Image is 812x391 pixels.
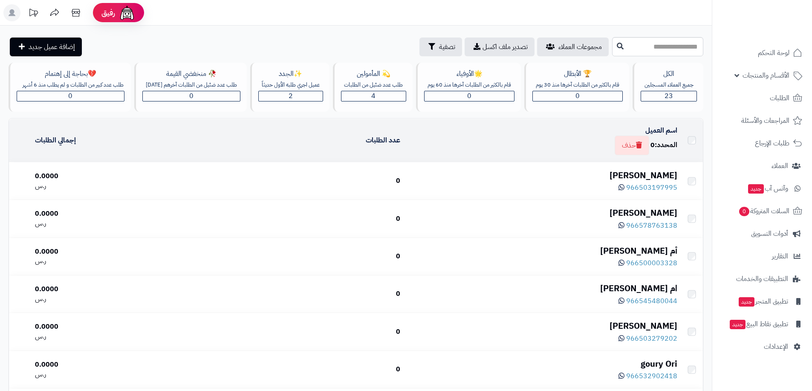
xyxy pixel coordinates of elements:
span: 0 [68,91,72,101]
div: [PERSON_NAME] [407,207,677,219]
span: تصدير ملف اكسل [483,42,528,52]
span: الإعدادات [764,341,788,353]
div: المحدد: [650,140,677,150]
div: جميع العملاء المسجلين [641,81,697,89]
span: أدوات التسويق [751,228,788,240]
a: وآتس آبجديد [717,178,807,199]
span: 0 [650,140,655,150]
div: طلب عدد كبير من الطلبات و لم يطلب منذ 6 أشهر [22,81,124,89]
a: السلات المتروكة0 [717,201,807,221]
a: 966503279202 [618,333,677,344]
a: 💔بحاجة إلى إهتمامطلب عدد كبير من الطلبات و لم يطلب منذ 6 أشهر0 [7,63,133,112]
a: 966503197995 [618,182,677,193]
span: مجموعات العملاء [558,42,602,52]
span: 966503279202 [626,333,677,344]
div: ام [PERSON_NAME] [407,282,677,295]
a: تحديثات المنصة [23,4,44,23]
div: 🥀 منخفضي القيمة [142,69,240,79]
div: ر.س [35,181,185,191]
span: التطبيقات والخدمات [736,273,788,285]
span: 0 [739,207,749,216]
a: لوحة التحكم [717,43,807,63]
span: الأقسام والمنتجات [743,70,789,81]
span: 4 [371,91,376,101]
span: 0 [189,91,194,101]
a: تصدير ملف اكسل [465,38,535,56]
span: 966545480044 [626,296,677,306]
a: 🏆 الأبطالقام بالكثير من الطلبات آخرها منذ 30 يوم0 [523,63,631,112]
span: جديد [730,320,746,329]
span: تصفية [439,42,455,52]
div: طلب عدد ضئيل من الطلبات [341,81,407,89]
a: التقارير [717,246,807,266]
button: حذف [615,136,649,155]
div: ر.س [35,219,185,229]
div: 0.0000 [35,171,185,181]
div: ر.س [35,332,185,342]
div: قام بالكثير من الطلبات آخرها منذ 30 يوم [532,81,623,89]
div: قام بالكثير من الطلبات آخرها منذ 60 يوم [424,81,514,89]
div: 0.0000 [35,284,185,294]
span: وآتس آب [747,182,788,194]
span: المراجعات والأسئلة [741,115,789,127]
div: طلب عدد ضئيل من الطلبات آخرهم [DATE] [142,81,240,89]
img: logo-2.png [754,24,804,42]
div: 0 [192,365,400,374]
div: 0.0000 [35,209,185,219]
div: 0 [192,176,400,186]
span: 0 [575,91,580,101]
span: الطلبات [770,92,789,104]
span: التقارير [772,250,788,262]
div: 0 [192,214,400,224]
span: تطبيق نقاط البيع [729,318,788,330]
span: 2 [289,91,293,101]
div: goury Ori [407,358,677,370]
div: 0 [192,289,400,299]
a: إضافة عميل جديد [10,38,82,56]
div: الكل [641,69,697,79]
a: الكلجميع العملاء المسجلين23 [631,63,705,112]
a: 966545480044 [618,296,677,306]
div: 0 [192,252,400,261]
span: 966500003328 [626,258,677,268]
span: 23 [665,91,673,101]
span: تطبيق المتجر [738,295,788,307]
a: إجمالي الطلبات [35,135,76,145]
span: طلبات الإرجاع [755,137,789,149]
span: 966503197995 [626,182,677,193]
span: لوحة التحكم [758,47,789,59]
a: 🌟الأوفياءقام بالكثير من الطلبات آخرها منذ 60 يوم0 [414,63,523,112]
div: ر.س [35,370,185,379]
a: تطبيق نقاط البيعجديد [717,314,807,334]
a: تطبيق المتجرجديد [717,291,807,312]
a: عدد الطلبات [366,135,400,145]
div: أم [PERSON_NAME] [407,245,677,257]
div: 0.0000 [35,247,185,257]
div: ر.س [35,294,185,304]
div: ✨الجدد [258,69,323,79]
a: العملاء [717,156,807,176]
span: 966532902418 [626,371,677,381]
a: المراجعات والأسئلة [717,110,807,131]
a: أدوات التسويق [717,223,807,244]
button: تصفية [419,38,462,56]
div: 💔بحاجة إلى إهتمام [17,69,124,79]
a: اسم العميل [645,125,677,136]
a: 966500003328 [618,258,677,268]
span: 0 [467,91,471,101]
span: جديد [748,184,764,194]
div: 🌟الأوفياء [424,69,514,79]
a: مجموعات العملاء [537,38,609,56]
a: 966532902418 [618,371,677,381]
div: 0.0000 [35,360,185,370]
a: الطلبات [717,88,807,108]
img: ai-face.png [118,4,136,21]
a: 966578763138 [618,220,677,231]
a: ✨الجددعميل اجري طلبه الأول حديثاّ2 [249,63,331,112]
a: 💫 المأمولينطلب عدد ضئيل من الطلبات4 [331,63,415,112]
div: ر.س [35,256,185,266]
div: 💫 المأمولين [341,69,407,79]
a: التطبيقات والخدمات [717,269,807,289]
span: العملاء [772,160,788,172]
div: [PERSON_NAME] [407,320,677,332]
